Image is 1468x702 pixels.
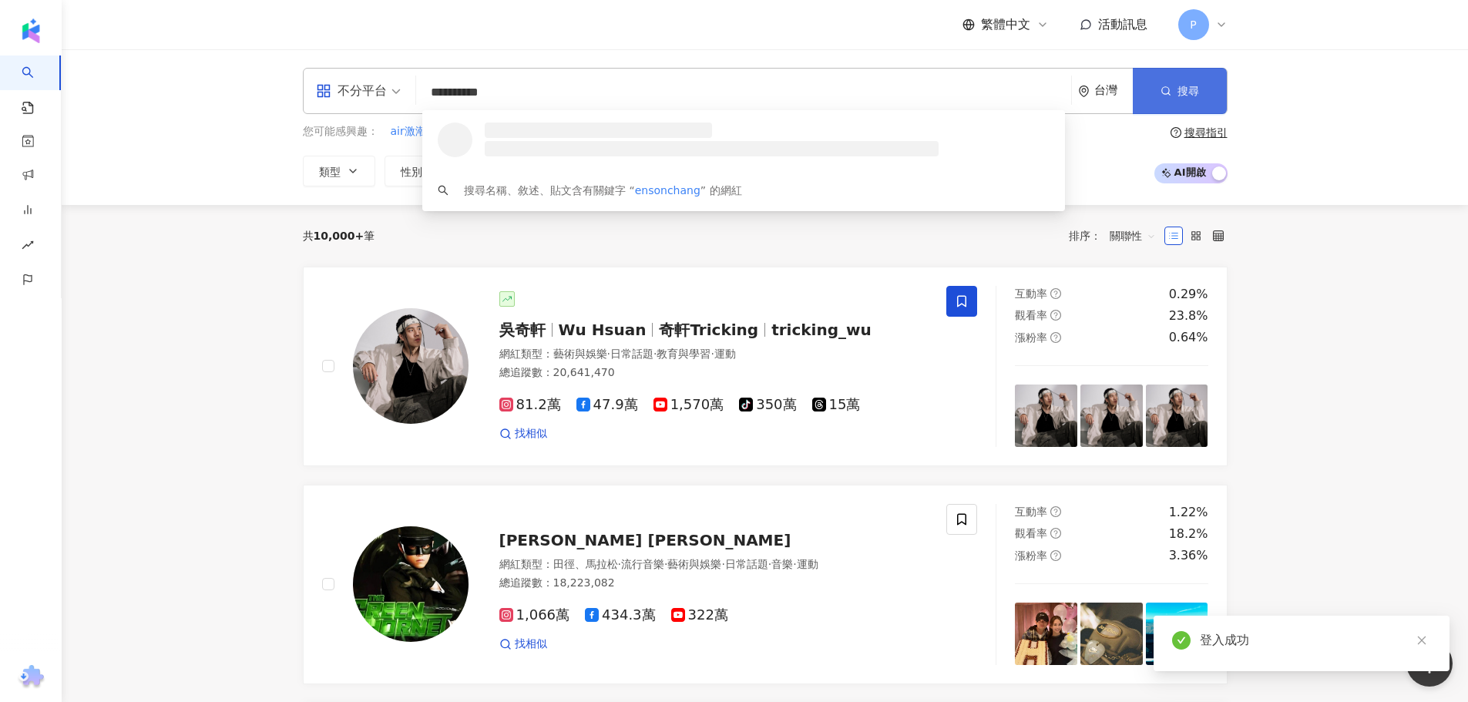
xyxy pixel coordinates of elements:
span: · [768,558,771,570]
div: 不分平台 [316,79,387,103]
img: post-image [1146,385,1208,447]
span: 觀看率 [1015,309,1047,321]
div: 3.36% [1169,547,1208,564]
span: question-circle [1050,310,1061,321]
div: 搜尋指引 [1184,126,1228,139]
span: 繁體中文 [981,16,1030,33]
span: 1,066萬 [499,607,570,623]
span: 漲粉率 [1015,331,1047,344]
div: 網紅類型 ： [499,347,929,362]
span: 找相似 [515,637,547,652]
button: 類型 [303,156,375,186]
span: 15萬 [812,397,861,413]
span: 教育與學習 [657,348,710,360]
span: check-circle [1172,631,1191,650]
span: search [438,185,448,196]
span: 350萬 [739,397,796,413]
span: question-circle [1171,127,1181,138]
span: 觀看率 [1015,527,1047,539]
span: 47.9萬 [576,397,638,413]
div: 總追蹤數 ： 18,223,082 [499,576,929,591]
div: 台灣 [1094,84,1133,97]
span: 您可能感興趣： [303,124,378,139]
span: environment [1078,86,1090,97]
span: 藝術與娛樂 [667,558,721,570]
span: 搜尋 [1177,85,1199,97]
span: 互動率 [1015,287,1047,300]
span: · [710,348,714,360]
span: ensonchang [634,184,700,196]
span: · [618,558,621,570]
span: 關聯性 [1110,223,1156,248]
a: 找相似 [499,637,547,652]
span: 434.3萬 [585,607,656,623]
img: KOL Avatar [353,308,469,424]
span: 找相似 [515,426,547,442]
img: logo icon [18,18,43,43]
span: P [1190,16,1196,33]
a: search [22,55,52,116]
div: 23.8% [1169,307,1208,324]
a: KOL Avatar[PERSON_NAME] [PERSON_NAME]網紅類型：田徑、馬拉松·流行音樂·藝術與娛樂·日常話題·音樂·運動總追蹤數：18,223,0821,066萬434.3萬... [303,485,1228,684]
span: question-circle [1050,506,1061,517]
span: 藝術與娛樂 [553,348,607,360]
span: appstore [316,83,331,99]
img: post-image [1015,385,1077,447]
span: 類型 [319,166,341,178]
div: 網紅類型 ： [499,557,929,573]
span: · [721,558,724,570]
img: post-image [1080,385,1143,447]
span: close [1416,635,1427,646]
span: 運動 [797,558,818,570]
span: 運動 [714,348,736,360]
div: 1.22% [1169,504,1208,521]
span: tricking_wu [771,321,872,339]
span: 322萬 [671,607,728,623]
a: KOL Avatar吳奇軒Wu Hsuan奇軒Trickingtricking_wu網紅類型：藝術與娛樂·日常話題·教育與學習·運動總追蹤數：20,641,47081.2萬47.9萬1,570萬... [303,267,1228,466]
span: 性別 [401,166,422,178]
span: air激潮裝 [391,124,437,139]
div: 共 筆 [303,230,375,242]
span: 1,570萬 [653,397,724,413]
img: post-image [1146,603,1208,665]
span: 漲粉率 [1015,549,1047,562]
button: 性別 [385,156,457,186]
span: 音樂 [771,558,793,570]
span: 流行音樂 [621,558,664,570]
span: 活動訊息 [1098,17,1147,32]
span: · [664,558,667,570]
button: air激潮裝 [390,123,438,140]
span: [PERSON_NAME] [PERSON_NAME] [499,531,791,549]
div: 0.29% [1169,286,1208,303]
span: 81.2萬 [499,397,561,413]
span: · [793,558,796,570]
div: 登入成功 [1200,631,1431,650]
img: chrome extension [16,665,46,690]
div: 搜尋名稱、敘述、貼文含有關鍵字 “ ” 的網紅 [464,182,742,199]
span: question-circle [1050,332,1061,343]
div: 排序： [1069,223,1164,248]
button: 搜尋 [1133,68,1227,114]
span: 日常話題 [725,558,768,570]
span: question-circle [1050,288,1061,299]
span: Wu Hsuan [559,321,647,339]
img: post-image [1080,603,1143,665]
a: 找相似 [499,426,547,442]
img: KOL Avatar [353,526,469,642]
span: question-circle [1050,550,1061,561]
span: rise [22,230,34,264]
span: 吳奇軒 [499,321,546,339]
span: 日常話題 [610,348,653,360]
div: 18.2% [1169,526,1208,542]
div: 總追蹤數 ： 20,641,470 [499,365,929,381]
span: 10,000+ [314,230,364,242]
span: 互動率 [1015,506,1047,518]
span: 田徑、馬拉松 [553,558,618,570]
span: question-circle [1050,528,1061,539]
span: · [607,348,610,360]
div: 0.64% [1169,329,1208,346]
span: 奇軒Tricking [659,321,758,339]
img: post-image [1015,603,1077,665]
span: · [653,348,657,360]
